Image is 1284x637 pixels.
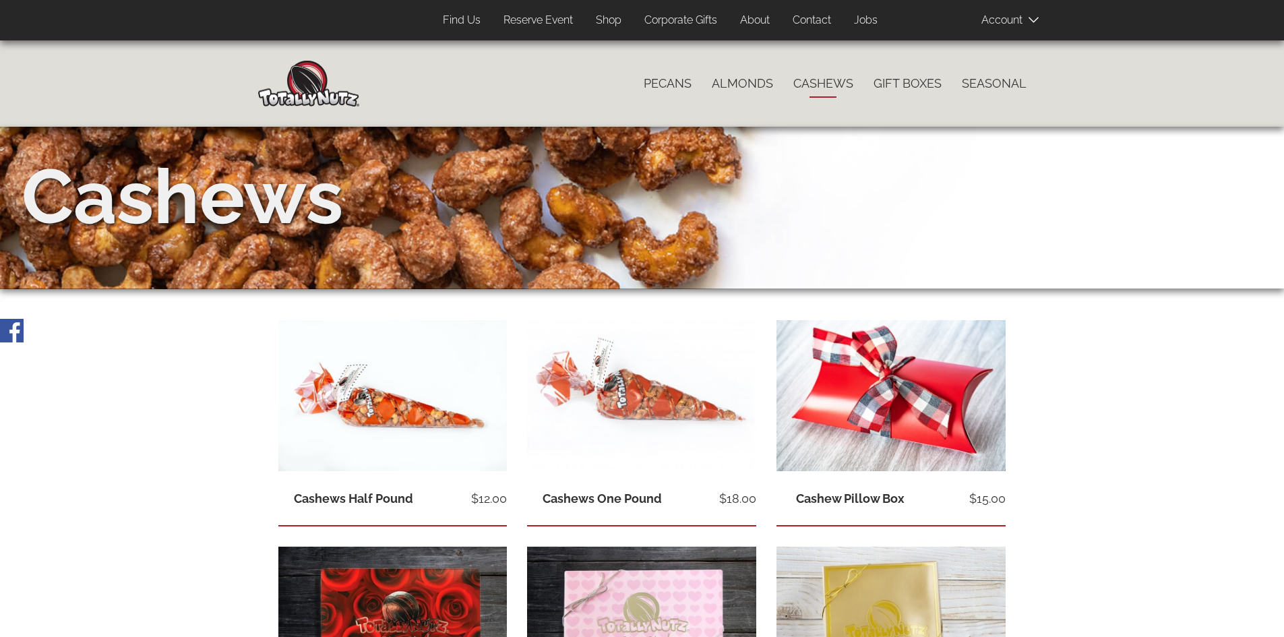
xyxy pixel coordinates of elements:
[730,7,780,34] a: About
[783,69,863,98] a: Cashews
[776,320,1006,473] img: Cashews Pillow Box, Nutz, sugared nuts, sugar and cinnamon cashews, cashews, gift, gift box, nuts...
[493,7,583,34] a: Reserve Event
[844,7,888,34] a: Jobs
[634,7,727,34] a: Corporate Gifts
[952,69,1037,98] a: Seasonal
[278,320,508,473] img: half pound of cinnamon roasted cashews
[634,69,702,98] a: Pecans
[702,69,783,98] a: Almonds
[783,7,841,34] a: Contact
[527,320,756,471] img: 1 pound of freshly roasted cinnamon glazed cashews in a totally nutz poly bag
[543,491,662,506] a: Cashews One Pound
[863,69,952,98] a: Gift Boxes
[586,7,632,34] a: Shop
[258,61,359,107] img: Home
[294,491,413,506] a: Cashews Half Pound
[433,7,491,34] a: Find Us
[22,143,343,251] div: Cashews
[796,491,905,506] a: Cashew Pillow Box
